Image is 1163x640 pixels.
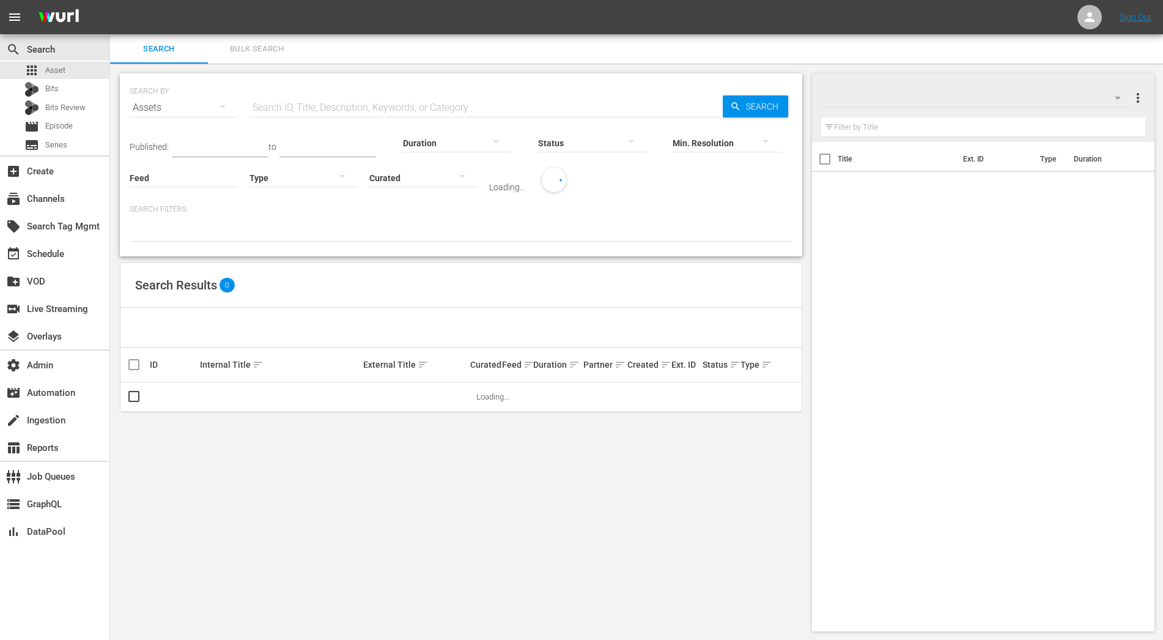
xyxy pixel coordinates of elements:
[130,91,237,125] div: Assets
[470,360,498,370] div: Curated
[740,357,762,372] div: Type
[729,359,740,370] span: sort
[6,247,21,261] span: Schedule
[502,357,530,372] div: Feed
[6,524,21,539] span: DataPool
[6,302,21,316] span: Live Streaming
[45,83,59,95] span: Bits
[1131,83,1145,113] button: more_vert
[24,63,39,78] span: Asset
[200,357,360,372] div: Internal Title
[671,360,699,370] div: Ext. ID
[6,164,21,179] span: Create
[6,358,21,373] span: Admin
[7,10,22,24] span: menu
[215,42,298,56] span: Bulk Search
[130,204,792,215] p: Search Filters:
[253,359,264,370] span: sort
[583,357,624,372] div: Partner
[6,385,21,400] span: Automation
[627,357,668,372] div: Created
[723,95,788,117] button: Search
[24,138,39,152] span: Series
[523,359,534,370] span: sort
[45,102,86,114] span: Bits Review
[418,359,429,370] span: sort
[45,120,73,132] span: Episode
[24,100,39,115] div: Bits Review
[1066,142,1140,176] th: Duration
[45,139,67,151] span: Series
[1033,142,1066,176] th: Type
[150,360,196,370] div: ID
[956,142,1033,176] th: Ext. ID
[220,278,235,292] span: 0
[489,182,523,192] div: Loading..
[569,359,580,370] span: sort
[533,357,580,372] div: Duration
[6,42,21,57] span: Search
[6,192,21,206] span: Channels
[6,274,21,289] span: VOD
[24,82,39,97] div: Bits
[703,357,737,372] div: Status
[476,392,509,401] span: Loading...
[130,142,169,152] span: Published:
[1131,91,1145,105] span: more_vert
[660,359,671,370] span: sort
[29,3,88,32] img: ans4CAIJ8jUAAAAAAAAAAAAAAAAAAAAAAAAgQb4GAAAAAAAAAAAAAAAAAAAAAAAAJMjXAAAAAAAAAAAAAAAAAAAAAAAAgAT5G...
[6,441,21,455] span: Reports
[45,64,65,76] span: Asset
[268,142,276,152] span: to
[615,359,626,370] span: sort
[24,119,39,134] span: Episode
[6,469,21,484] span: Job Queues
[1120,12,1151,22] a: Sign Out
[6,219,21,234] span: Search Tag Mgmt
[761,359,772,370] span: sort
[6,413,21,428] span: Ingestion
[6,329,21,344] span: Overlays
[741,95,788,117] span: Search
[363,357,467,372] div: External Title
[6,497,21,512] span: GraphQL
[838,142,956,176] th: Title
[135,278,217,292] span: Search Results
[117,42,201,56] span: Search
